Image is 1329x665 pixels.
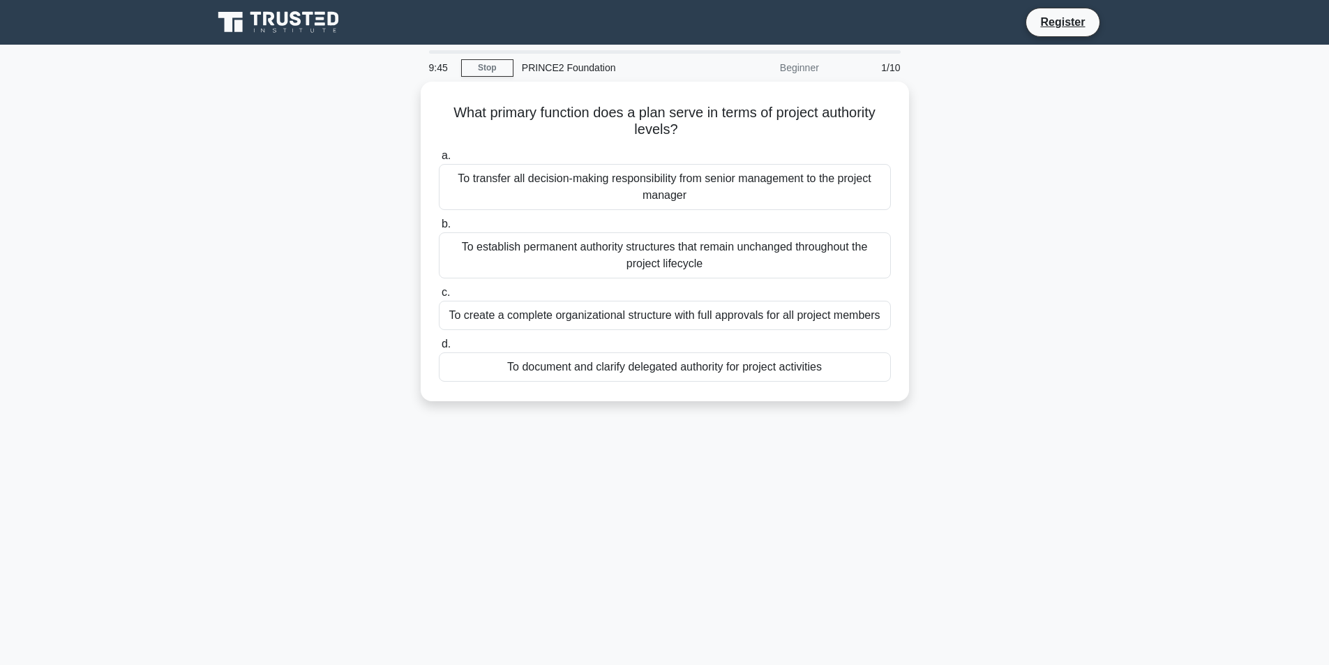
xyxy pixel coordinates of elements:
[461,59,513,77] a: Stop
[437,104,892,139] h5: What primary function does a plan serve in terms of project authority levels?
[439,301,891,330] div: To create a complete organizational structure with full approvals for all project members
[513,54,705,82] div: PRINCE2 Foundation
[442,149,451,161] span: a.
[1032,13,1093,31] a: Register
[705,54,827,82] div: Beginner
[439,352,891,382] div: To document and clarify delegated authority for project activities
[421,54,461,82] div: 9:45
[439,164,891,210] div: To transfer all decision-making responsibility from senior management to the project manager
[442,338,451,350] span: d.
[439,232,891,278] div: To establish permanent authority structures that remain unchanged throughout the project lifecycle
[827,54,909,82] div: 1/10
[442,218,451,230] span: b.
[442,286,450,298] span: c.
